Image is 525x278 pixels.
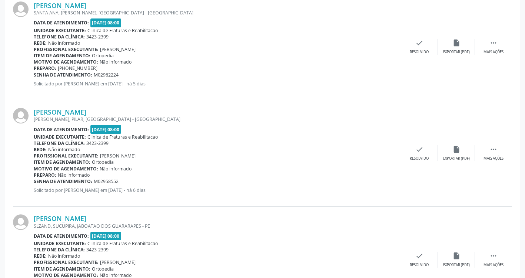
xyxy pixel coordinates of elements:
[452,39,461,47] i: insert_drive_file
[489,145,498,153] i: 
[34,146,47,153] b: Rede:
[34,233,89,239] b: Data de atendimento:
[410,156,429,161] div: Resolvido
[48,253,80,259] span: Não informado
[34,253,47,259] b: Rede:
[87,240,158,247] span: Clinica de Fraturas e Reabilitacao
[34,247,85,253] b: Telefone da clínica:
[34,46,99,52] b: Profissional executante:
[415,39,423,47] i: check
[410,262,429,268] div: Resolvido
[34,153,99,159] b: Profissional executante:
[34,159,90,165] b: Item de agendamento:
[92,266,114,272] span: Ortopedia
[34,166,98,172] b: Motivo de agendamento:
[34,259,99,265] b: Profissional executante:
[415,252,423,260] i: check
[87,134,158,140] span: Clinica de Fraturas e Reabilitacao
[410,50,429,55] div: Resolvido
[34,1,86,10] a: [PERSON_NAME]
[484,156,504,161] div: Mais ações
[452,145,461,153] i: insert_drive_file
[13,1,29,17] img: img
[86,247,109,253] span: 3423-2399
[443,50,470,55] div: Exportar (PDF)
[92,159,114,165] span: Ortopedia
[34,214,86,223] a: [PERSON_NAME]
[100,259,136,265] span: [PERSON_NAME]
[34,27,86,34] b: Unidade executante:
[92,52,114,59] span: Ortopedia
[34,52,90,59] b: Item de agendamento:
[34,72,92,78] b: Senha de atendimento:
[34,187,401,193] p: Solicitado por [PERSON_NAME] em [DATE] - há 6 dias
[34,126,89,133] b: Data de atendimento:
[87,27,158,34] span: Clinica de Fraturas e Reabilitacao
[58,65,97,71] span: [PHONE_NUMBER]
[34,178,92,184] b: Senha de atendimento:
[415,145,423,153] i: check
[443,156,470,161] div: Exportar (PDF)
[34,10,401,16] div: SANTA ANA, [PERSON_NAME], [GEOGRAPHIC_DATA] - [GEOGRAPHIC_DATA]
[34,116,401,122] div: [PERSON_NAME], PILAR, [GEOGRAPHIC_DATA] - [GEOGRAPHIC_DATA]
[90,125,122,133] span: [DATE] 08:00
[48,146,80,153] span: Não informado
[489,252,498,260] i: 
[484,262,504,268] div: Mais ações
[100,153,136,159] span: [PERSON_NAME]
[34,266,90,272] b: Item de agendamento:
[452,252,461,260] i: insert_drive_file
[34,223,401,229] div: SLZAND, SUCUPIRA, JABOATAO DOS GUARARAPES - PE
[100,46,136,52] span: [PERSON_NAME]
[484,50,504,55] div: Mais ações
[34,20,89,26] b: Data de atendimento:
[94,178,119,184] span: M02958552
[34,65,56,71] b: Preparo:
[34,108,86,116] a: [PERSON_NAME]
[86,140,109,146] span: 3423-2399
[34,40,47,46] b: Rede:
[34,59,98,65] b: Motivo de agendamento:
[100,166,132,172] span: Não informado
[443,262,470,268] div: Exportar (PDF)
[34,81,401,87] p: Solicitado por [PERSON_NAME] em [DATE] - há 5 dias
[90,232,122,240] span: [DATE] 08:00
[13,214,29,230] img: img
[34,172,56,178] b: Preparo:
[13,108,29,123] img: img
[100,59,132,65] span: Não informado
[34,140,85,146] b: Telefone da clínica:
[94,72,119,78] span: M02962224
[34,134,86,140] b: Unidade executante:
[34,240,86,247] b: Unidade executante:
[34,34,85,40] b: Telefone da clínica:
[86,34,109,40] span: 3423-2399
[48,40,80,46] span: Não informado
[489,39,498,47] i: 
[90,18,122,27] span: [DATE] 08:00
[58,172,90,178] span: Não informado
